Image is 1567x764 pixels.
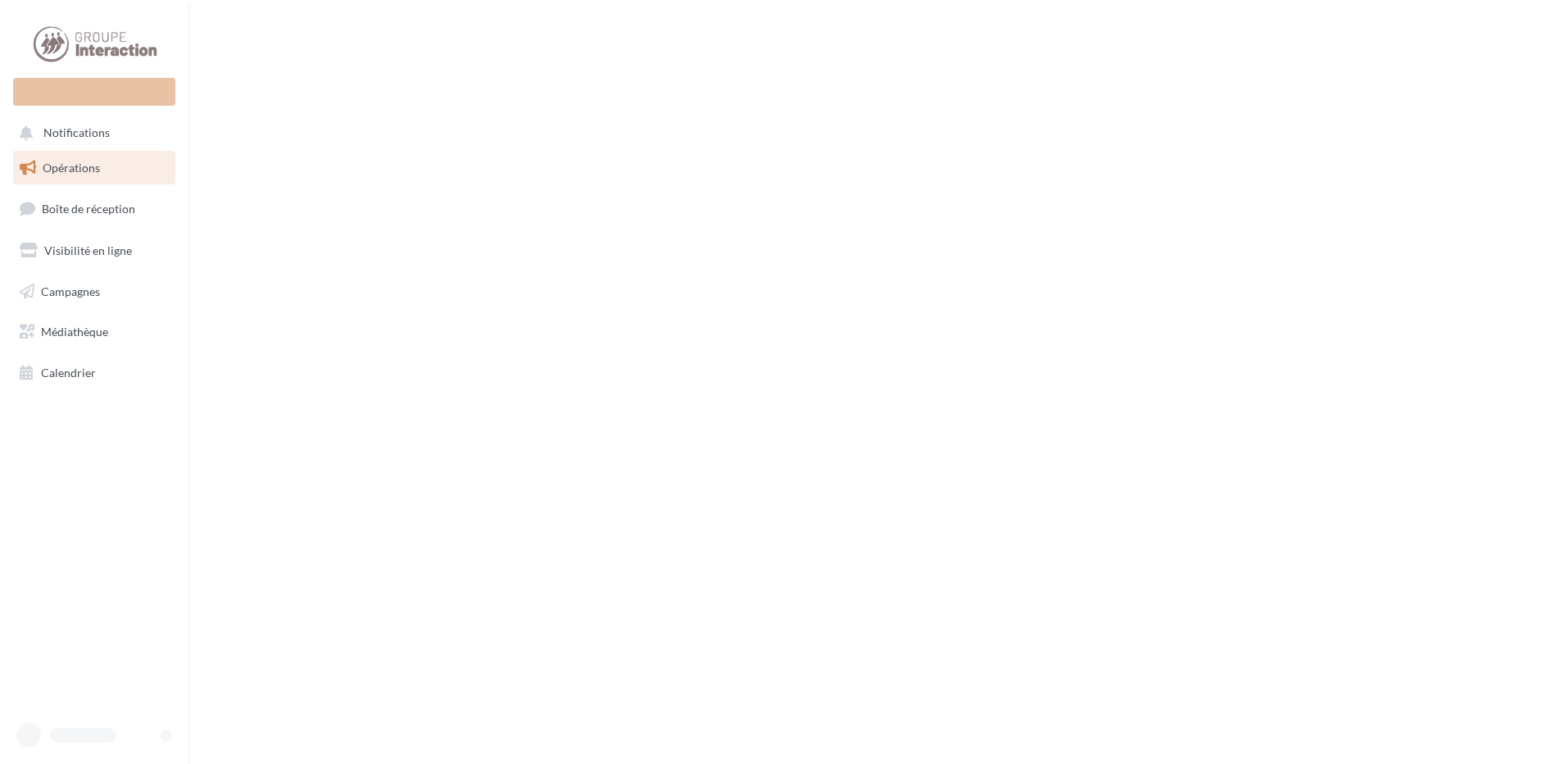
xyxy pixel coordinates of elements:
[10,191,179,226] a: Boîte de réception
[44,243,132,257] span: Visibilité en ligne
[13,78,175,106] div: Nouvelle campagne
[10,151,179,185] a: Opérations
[43,161,100,175] span: Opérations
[10,356,179,390] a: Calendrier
[42,202,135,216] span: Boîte de réception
[43,126,110,140] span: Notifications
[10,234,179,268] a: Visibilité en ligne
[10,275,179,309] a: Campagnes
[41,325,108,339] span: Médiathèque
[41,284,100,298] span: Campagnes
[41,366,96,380] span: Calendrier
[10,315,179,349] a: Médiathèque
